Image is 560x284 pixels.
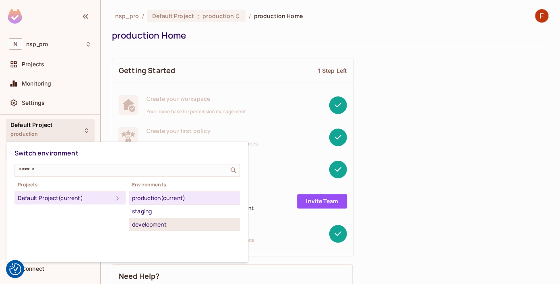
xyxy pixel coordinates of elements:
[9,263,21,275] button: Consent Preferences
[14,149,79,157] span: Switch environment
[18,193,113,203] div: Default Project (current)
[132,206,237,216] div: staging
[14,182,126,188] span: Projects
[129,182,240,188] span: Environments
[132,220,237,229] div: development
[9,263,21,275] img: Revisit consent button
[132,193,237,203] div: production (current)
